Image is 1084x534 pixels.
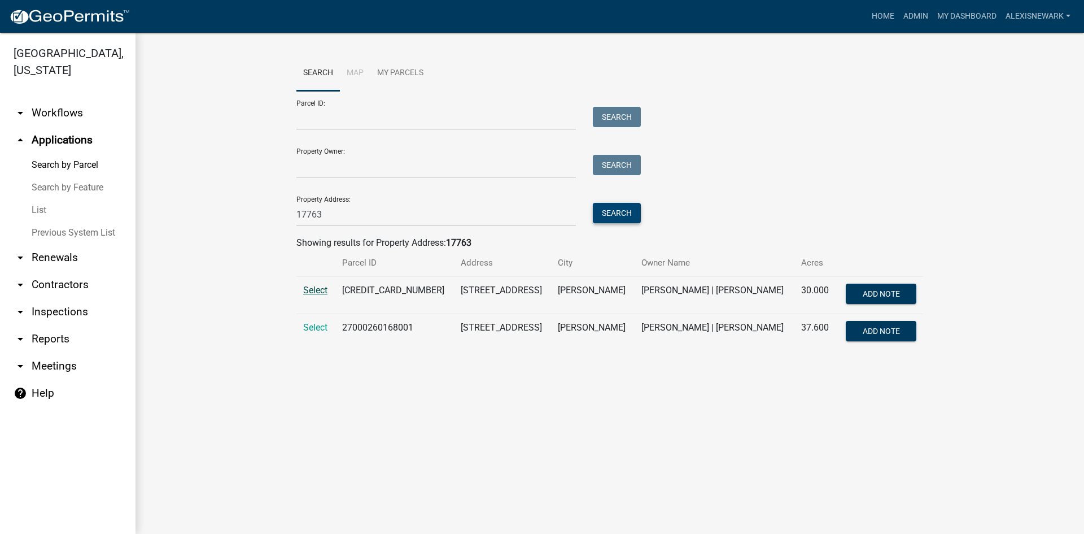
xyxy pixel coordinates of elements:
[635,277,794,314] td: [PERSON_NAME] | [PERSON_NAME]
[303,322,327,333] a: Select
[335,314,454,351] td: 27000260168001
[14,133,27,147] i: arrow_drop_up
[593,203,641,223] button: Search
[303,285,327,296] a: Select
[335,277,454,314] td: [CREDIT_CARD_NUMBER]
[14,251,27,264] i: arrow_drop_down
[862,327,899,336] span: Add Note
[296,55,340,92] a: Search
[454,277,551,314] td: [STREET_ADDRESS]
[635,250,794,276] th: Owner Name
[335,250,454,276] th: Parcel ID
[446,237,471,248] strong: 17763
[867,6,899,27] a: Home
[454,314,551,351] td: [STREET_ADDRESS]
[551,250,635,276] th: City
[296,236,923,250] div: Showing results for Property Address:
[14,332,27,346] i: arrow_drop_down
[593,155,641,175] button: Search
[14,359,27,373] i: arrow_drop_down
[794,250,837,276] th: Acres
[593,107,641,127] button: Search
[1001,6,1075,27] a: alexisnewark
[862,289,899,298] span: Add Note
[794,314,837,351] td: 37.600
[14,106,27,120] i: arrow_drop_down
[454,250,551,276] th: Address
[14,278,27,292] i: arrow_drop_down
[794,277,837,314] td: 30.000
[846,321,916,341] button: Add Note
[551,277,635,314] td: [PERSON_NAME]
[635,314,794,351] td: [PERSON_NAME] | [PERSON_NAME]
[14,305,27,319] i: arrow_drop_down
[846,284,916,304] button: Add Note
[899,6,933,27] a: Admin
[551,314,635,351] td: [PERSON_NAME]
[933,6,1001,27] a: My Dashboard
[14,387,27,400] i: help
[370,55,430,92] a: My Parcels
